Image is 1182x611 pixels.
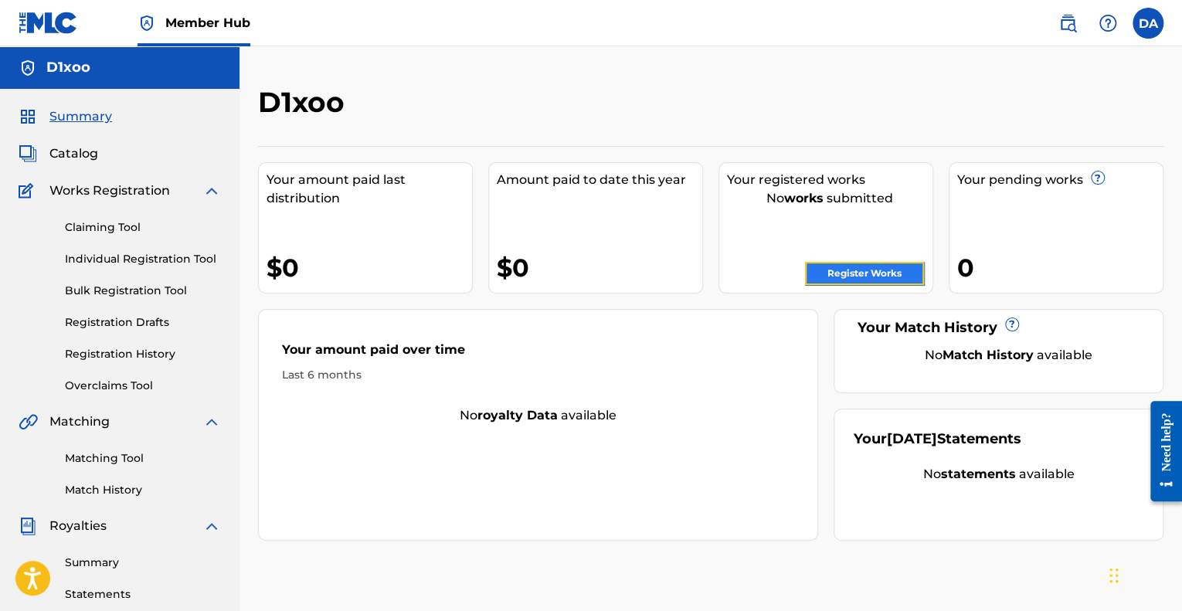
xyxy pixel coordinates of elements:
[1052,8,1083,39] a: Public Search
[65,283,221,299] a: Bulk Registration Tool
[19,107,112,126] a: SummarySummary
[19,517,37,535] img: Royalties
[1006,318,1018,331] span: ?
[943,348,1034,362] strong: Match History
[957,171,1163,189] div: Your pending works
[957,250,1163,285] div: 0
[259,406,817,425] div: No available
[19,144,37,163] img: Catalog
[258,85,352,120] h2: D1xoo
[19,107,37,126] img: Summary
[49,412,110,431] span: Matching
[65,219,221,236] a: Claiming Tool
[854,317,1143,338] div: Your Match History
[65,482,221,498] a: Match History
[497,171,702,189] div: Amount paid to date this year
[477,408,558,423] strong: royalty data
[805,262,924,285] a: Register Works
[65,586,221,603] a: Statements
[65,251,221,267] a: Individual Registration Tool
[19,412,38,431] img: Matching
[854,429,1021,450] div: Your Statements
[1092,171,1104,184] span: ?
[65,314,221,331] a: Registration Drafts
[1139,389,1182,513] iframe: Resource Center
[1133,8,1163,39] div: User Menu
[1109,552,1119,599] div: Drag
[65,555,221,571] a: Summary
[887,430,937,447] span: [DATE]
[1058,14,1077,32] img: search
[1099,14,1117,32] img: help
[19,182,39,200] img: Works Registration
[46,59,90,76] h5: D1xoo
[65,450,221,467] a: Matching Tool
[19,59,37,77] img: Accounts
[65,378,221,394] a: Overclaims Tool
[49,107,112,126] span: Summary
[202,412,221,431] img: expand
[49,182,170,200] span: Works Registration
[267,171,472,208] div: Your amount paid last distribution
[854,465,1143,484] div: No available
[165,14,250,32] span: Member Hub
[19,12,78,34] img: MLC Logo
[49,517,107,535] span: Royalties
[282,341,794,367] div: Your amount paid over time
[282,367,794,383] div: Last 6 months
[138,14,156,32] img: Top Rightsholder
[19,144,98,163] a: CatalogCatalog
[727,189,932,208] div: No submitted
[1105,537,1182,611] iframe: Chat Widget
[65,346,221,362] a: Registration History
[941,467,1016,481] strong: statements
[497,250,702,285] div: $0
[202,517,221,535] img: expand
[784,191,824,205] strong: works
[1092,8,1123,39] div: Help
[727,171,932,189] div: Your registered works
[202,182,221,200] img: expand
[267,250,472,285] div: $0
[49,144,98,163] span: Catalog
[873,346,1143,365] div: No available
